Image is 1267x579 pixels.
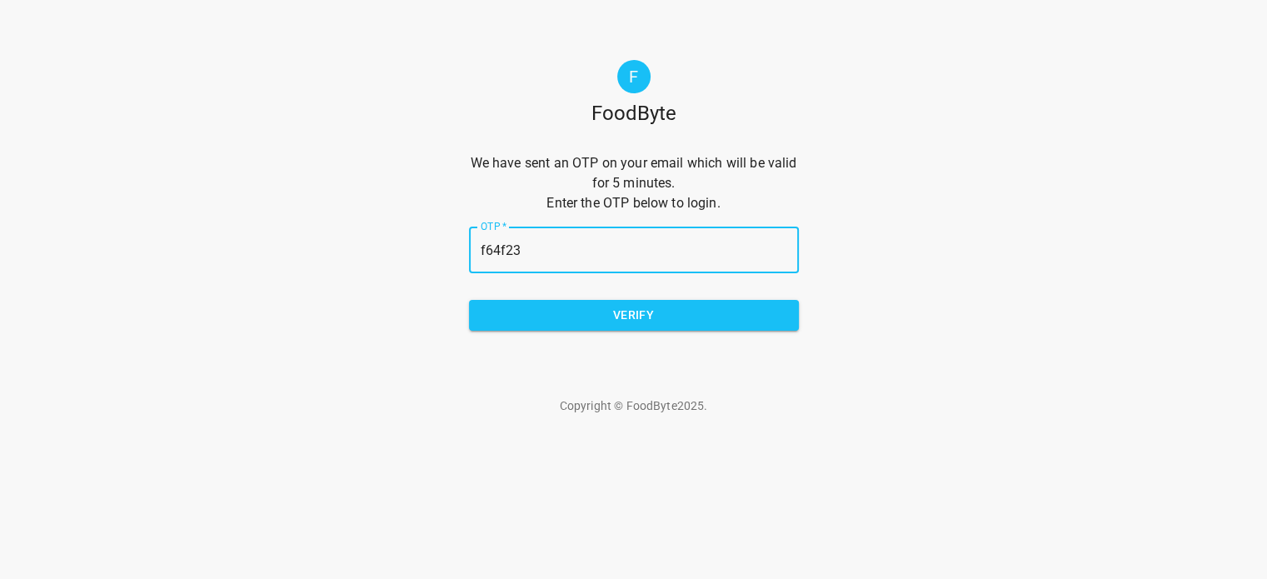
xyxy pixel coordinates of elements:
[469,397,799,414] p: Copyright © FoodByte 2025 .
[482,305,786,326] span: Verify
[617,60,651,93] div: F
[591,100,676,127] h1: FoodByte
[469,300,799,331] button: Verify
[469,153,799,213] p: We have sent an OTP on your email which will be valid for 5 minutes. Enter the OTP below to login.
